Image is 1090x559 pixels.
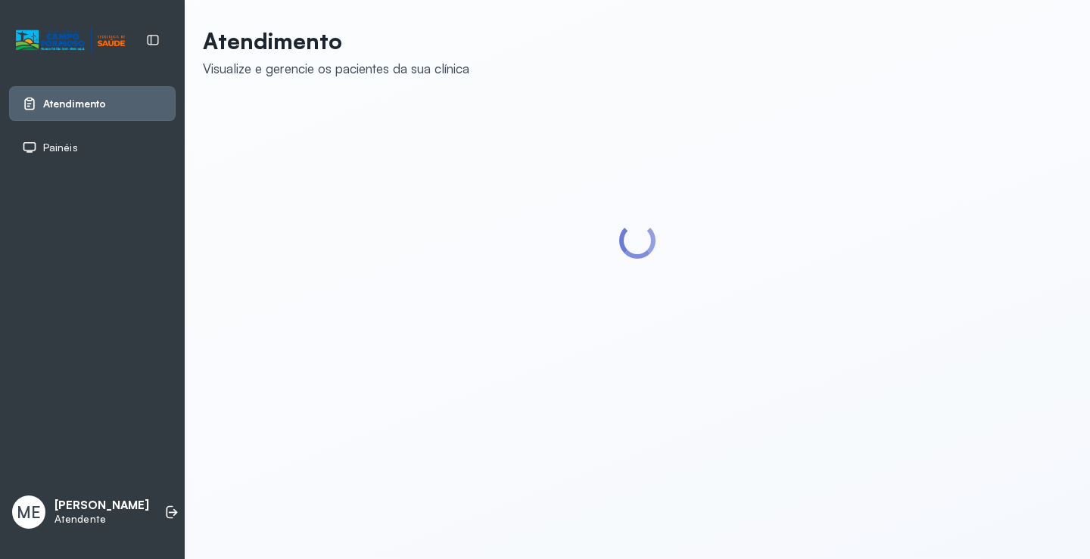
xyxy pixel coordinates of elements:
p: [PERSON_NAME] [54,498,149,513]
span: Atendimento [43,98,106,110]
div: Visualize e gerencie os pacientes da sua clínica [203,61,469,76]
span: Painéis [43,141,78,154]
img: Logotipo do estabelecimento [16,28,125,53]
p: Atendimento [203,27,469,54]
a: Atendimento [22,96,163,111]
p: Atendente [54,513,149,526]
